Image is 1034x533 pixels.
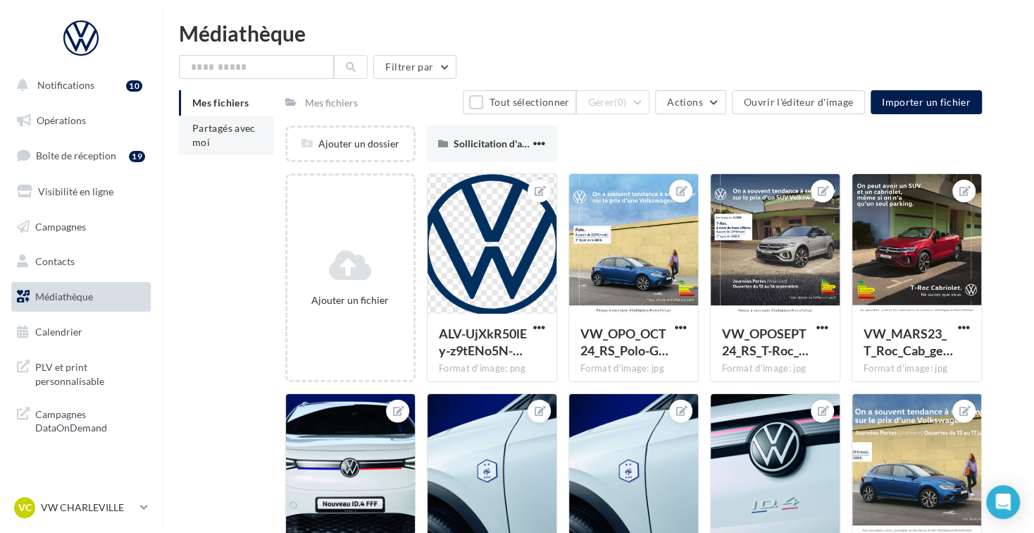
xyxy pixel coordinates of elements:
[35,326,82,338] span: Calendrier
[580,362,687,375] div: Format d'image: jpg
[8,177,154,207] a: Visibilité en ligne
[287,137,413,151] div: Ajouter un dossier
[11,494,151,521] a: VC VW CHARLEVILLE
[37,79,94,91] span: Notifications
[37,114,86,126] span: Opérations
[655,90,725,114] button: Actions
[35,290,93,302] span: Médiathèque
[293,293,408,307] div: Ajouter un fichier
[8,106,154,135] a: Opérations
[305,96,358,110] div: Mes fichiers
[8,399,154,441] a: Campagnes DataOnDemand
[8,140,154,171] a: Boîte de réception19
[667,96,702,108] span: Actions
[576,90,650,114] button: Gérer(0)
[986,485,1020,519] div: Open Intercom Messenger
[722,362,828,375] div: Format d'image: jpg
[882,96,971,108] span: Importer un fichier
[454,137,534,149] span: Sollicitation d'avis
[722,326,809,358] span: VW_OPOSEPT24_RS_T-Roc_CARRE_PO
[129,151,145,162] div: 19
[373,55,456,79] button: Filtrer par
[439,326,527,358] span: ALV-UjXkR50lEy-z9tENo5N-poBibF_vTY-Bh2cLCReF6d7-CkHw0359
[41,501,135,515] p: VW CHARLEVILLE
[192,122,256,148] span: Partagés avec moi
[36,149,116,161] span: Boîte de réception
[463,90,575,114] button: Tout sélectionner
[614,97,626,108] span: (0)
[8,247,154,276] a: Contacts
[8,352,154,393] a: PLV et print personnalisable
[580,326,668,358] span: VW_OPO_OCT24_RS_Polo-GMB
[871,90,982,114] button: Importer un fichier
[732,90,865,114] button: Ouvrir l'éditeur d'image
[192,97,249,109] span: Mes fichiers
[35,405,145,435] span: Campagnes DataOnDemand
[126,80,142,92] div: 10
[8,282,154,312] a: Médiathèque
[439,362,545,375] div: Format d'image: png
[8,71,148,100] button: Notifications 10
[179,23,1017,44] div: Médiathèque
[35,220,86,232] span: Campagnes
[35,255,75,267] span: Contacts
[864,326,953,358] span: VW_MARS23_T_Roc_Cab_generik_carre
[8,212,154,242] a: Campagnes
[35,357,145,388] span: PLV et print personnalisable
[38,185,113,197] span: Visibilité en ligne
[864,362,970,375] div: Format d'image: jpg
[18,501,32,515] span: VC
[8,317,154,347] a: Calendrier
